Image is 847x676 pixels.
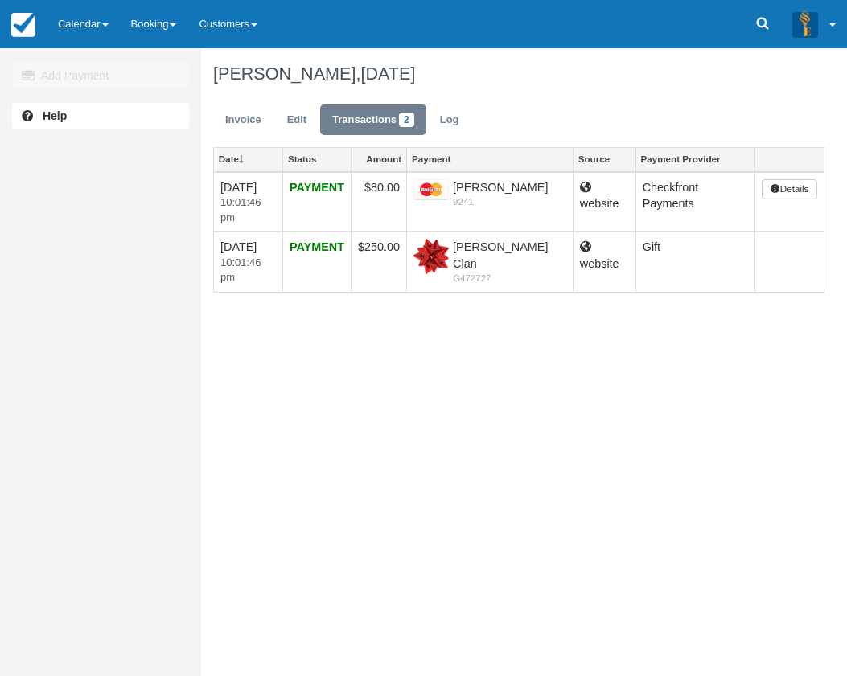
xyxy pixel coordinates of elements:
a: Payment Provider [636,148,755,170]
a: Transactions2 [320,104,426,136]
span: 2 [399,113,414,127]
em: 9241 [413,195,566,208]
td: [PERSON_NAME] Clan [407,232,574,293]
img: checkfront-main-nav-mini-logo.png [11,13,35,37]
td: website [573,172,635,232]
td: Gift [635,232,755,293]
strong: PAYMENT [290,181,344,194]
a: Status [283,148,351,170]
td: [DATE] [214,172,283,232]
a: Log [428,104,471,136]
a: Date [214,148,282,170]
td: $250.00 [352,232,407,293]
td: $80.00 [352,172,407,232]
img: mastercard.png [413,179,449,201]
img: A3 [792,11,818,37]
em: 10:01:46 pm [220,256,276,285]
td: [PERSON_NAME] [407,172,574,232]
td: [DATE] [214,232,283,293]
a: Help [12,103,189,129]
td: Checkfront Payments [635,172,755,232]
strong: PAYMENT [290,240,344,253]
em: G472727 [413,272,566,285]
span: [DATE] [360,64,415,84]
button: Details [762,179,816,200]
a: Source [574,148,635,170]
a: Payment [407,148,573,170]
em: 10:01:46 pm [220,195,276,225]
h1: [PERSON_NAME], [213,64,824,84]
a: Edit [275,104,319,136]
a: Invoice [213,104,273,136]
td: website [573,232,635,293]
a: Amount [352,148,406,170]
b: Help [43,109,67,122]
img: gift.png [413,239,449,274]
